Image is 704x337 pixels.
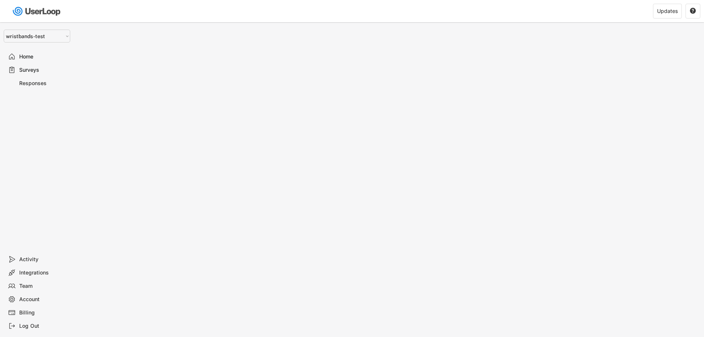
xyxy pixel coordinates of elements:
[690,8,696,14] button: 
[19,53,68,60] div: Home
[657,9,678,14] div: Updates
[19,80,68,87] div: Responses
[19,309,68,316] div: Billing
[11,4,63,19] img: userloop-logo-01.svg
[690,7,696,14] text: 
[19,296,68,303] div: Account
[19,323,68,330] div: Log Out
[19,67,68,74] div: Surveys
[19,283,68,290] div: Team
[19,256,68,263] div: Activity
[19,269,68,276] div: Integrations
